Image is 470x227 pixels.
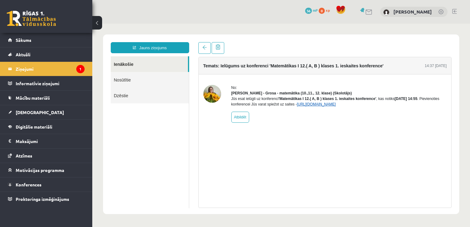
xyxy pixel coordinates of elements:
a: Konferences [8,177,85,192]
legend: Informatīvie ziņojumi [16,76,85,90]
span: Aktuāli [16,52,30,57]
a: 56 mP [305,8,318,13]
span: Atzīmes [16,153,32,158]
a: Aktuāli [8,47,85,62]
a: Nosūtītie [18,48,97,64]
a: Sākums [8,33,85,47]
a: Dzēstie [18,64,97,80]
a: Rīgas 1. Tālmācības vidusskola [7,11,56,26]
a: [PERSON_NAME] [393,9,432,15]
a: Proktoringa izmēģinājums [8,192,85,206]
a: Ienākošie [18,33,96,48]
span: Sākums [16,37,31,43]
i: 1 [76,65,85,73]
h4: Temats: Ielūgums uz konferenci 'Matemātikas I 12.( A, B ) klases 1. ieskaites konference' [111,40,291,45]
b: 'Matemātikas I 12.( A, B ) klases 1. ieskaites konference' [186,73,284,77]
span: Motivācijas programma [16,167,64,173]
a: Mācību materiāli [8,91,85,105]
strong: [PERSON_NAME] - Grosa - matemātika (10.,11., 12. klase) (Skolotājs) [139,67,260,72]
span: Mācību materiāli [16,95,50,101]
div: No: [139,61,355,67]
span: 0 [319,8,325,14]
a: Ziņojumi1 [8,62,85,76]
a: Maksājumi [8,134,85,148]
span: Proktoringa izmēģinājums [16,196,69,202]
img: Laima Tukāne - Grosa - matemātika (10.,11., 12. klase) [111,61,129,79]
span: 56 [305,8,312,14]
img: Dāvids Anaņjevs [383,9,389,15]
span: Konferences [16,182,42,187]
a: Informatīvie ziņojumi [8,76,85,90]
a: [URL][DOMAIN_NAME] [205,78,244,83]
a: 0 xp [319,8,333,13]
legend: Ziņojumi [16,62,85,76]
a: Digitālie materiāli [8,120,85,134]
div: 14:37 [DATE] [333,39,354,45]
span: [DEMOGRAPHIC_DATA] [16,110,64,115]
a: Jauns ziņojums [18,18,97,30]
a: [DEMOGRAPHIC_DATA] [8,105,85,119]
a: Atzīmes [8,149,85,163]
a: Atbildēt [139,88,157,99]
span: xp [326,8,330,13]
b: [DATE] 14:55 [302,73,325,77]
a: Motivācijas programma [8,163,85,177]
span: Digitālie materiāli [16,124,52,129]
span: mP [313,8,318,13]
div: Jūs esat ielūgti uz konferenci , kas notiks . Pievienoties konferencei Jūs varat spiežot uz saites - [139,72,355,83]
legend: Maksājumi [16,134,85,148]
